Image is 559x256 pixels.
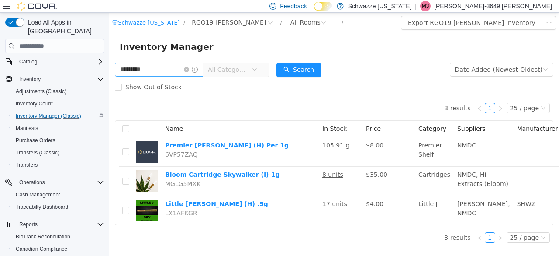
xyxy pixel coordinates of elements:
button: Adjustments (Classic) [9,85,107,98]
i: icon: shop [3,7,9,13]
span: Operations [16,177,104,188]
button: icon: ellipsis [433,3,447,17]
a: Canadian Compliance [12,244,71,254]
span: Inventory Count [16,100,53,107]
button: Export RGO19 [PERSON_NAME] Inventory [292,3,433,17]
i: icon: close-circle [75,54,80,60]
a: Cash Management [12,189,63,200]
a: Premier [PERSON_NAME] (H) Per 1g [56,129,179,136]
button: Reports [16,219,41,230]
u: 105.91 g [213,129,240,136]
span: Load All Apps in [GEOGRAPHIC_DATA] [24,18,104,35]
div: Michael-3649 Morefield [420,1,431,11]
a: Transfers [12,160,41,170]
span: Inventory [16,74,104,84]
a: Bloom Cartridge Skywalker (I) 1g [56,158,170,165]
span: MGLG5MXK [56,168,91,175]
i: icon: down [431,93,437,99]
img: Cova [17,2,57,11]
button: Traceabilty Dashboard [9,201,107,213]
span: / [74,7,76,13]
a: 1 [376,91,386,100]
span: Feedback [280,2,307,11]
span: Transfers [12,160,104,170]
button: Cash Management [9,189,107,201]
u: 17 units [213,188,238,195]
i: icon: right [389,93,394,98]
span: Manifests [16,125,38,132]
p: | [415,1,417,11]
i: icon: down [434,54,439,60]
button: Operations [2,176,107,189]
input: Dark Mode [314,2,332,11]
li: Previous Page [365,90,376,101]
span: $35.00 [257,158,278,165]
li: Next Page [386,90,397,101]
span: Reports [19,221,38,228]
span: BioTrack Reconciliation [16,233,70,240]
span: Transfers (Classic) [16,149,59,156]
a: Inventory Count [12,98,56,109]
span: SHWZ [408,188,427,195]
img: Premier Shelf EDW Deli Skywalker (H) Per 1g placeholder [27,128,49,150]
div: 25 / page [401,220,430,230]
i: icon: down [143,54,148,60]
a: Inventory Manager (Classic) [12,111,85,121]
span: Traceabilty Dashboard [16,203,68,210]
i: icon: left [368,223,373,228]
button: Inventory [2,73,107,85]
button: Operations [16,177,48,188]
u: 8 units [213,158,234,165]
td: Cartridges [306,154,345,183]
button: Catalog [2,56,107,68]
li: 1 [376,220,386,230]
li: Previous Page [365,220,376,230]
a: icon: shopSchwazze [US_STATE] [3,7,71,13]
i: icon: left [368,93,373,98]
span: LX1AFKGR [56,197,88,204]
div: All Rooms [181,3,211,16]
a: Adjustments (Classic) [12,86,70,97]
span: BioTrack Reconciliation [12,231,104,242]
button: Catalog [16,56,41,67]
a: Traceabilty Dashboard [12,202,72,212]
span: [PERSON_NAME], NMDC [348,188,401,204]
button: Inventory [16,74,44,84]
span: Inventory Count [12,98,104,109]
button: BioTrack Reconciliation [9,231,107,243]
a: BioTrack Reconciliation [12,231,74,242]
a: Manifests [12,123,41,133]
span: Traceabilty Dashboard [12,202,104,212]
span: Inventory Manager (Classic) [16,112,81,119]
button: Inventory Count [9,98,107,110]
div: 25 / page [401,91,430,100]
a: Little [PERSON_NAME] (H) .5g [56,188,159,195]
p: Schwazze [US_STATE] [348,1,412,11]
div: Date Added (Newest-Oldest) [346,50,433,63]
a: Purchase Orders [12,135,59,146]
span: Category [309,112,337,119]
span: Manifests [12,123,104,133]
i: icon: down [431,222,437,228]
span: Inventory [19,76,41,83]
button: Canadian Compliance [9,243,107,255]
i: icon: right [389,223,394,228]
span: Purchase Orders [16,137,55,144]
li: Next Page [386,220,397,230]
span: NMDC, Hi Extracts (Bloom) [348,158,399,175]
span: RGO19 Hobbs [83,5,157,14]
span: Inventory Manager [10,27,110,41]
span: Transfers [16,161,38,168]
a: 1 [376,220,386,230]
span: Purchase Orders [12,135,104,146]
span: Catalog [19,58,37,65]
span: Operations [19,179,45,186]
span: Inventory Manager (Classic) [12,111,104,121]
i: icon: info-circle [83,54,89,60]
span: $8.00 [257,129,274,136]
button: icon: searchSearch [167,50,212,64]
button: Purchase Orders [9,134,107,147]
span: Show Out of Stock [13,71,76,78]
span: / [232,7,234,13]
